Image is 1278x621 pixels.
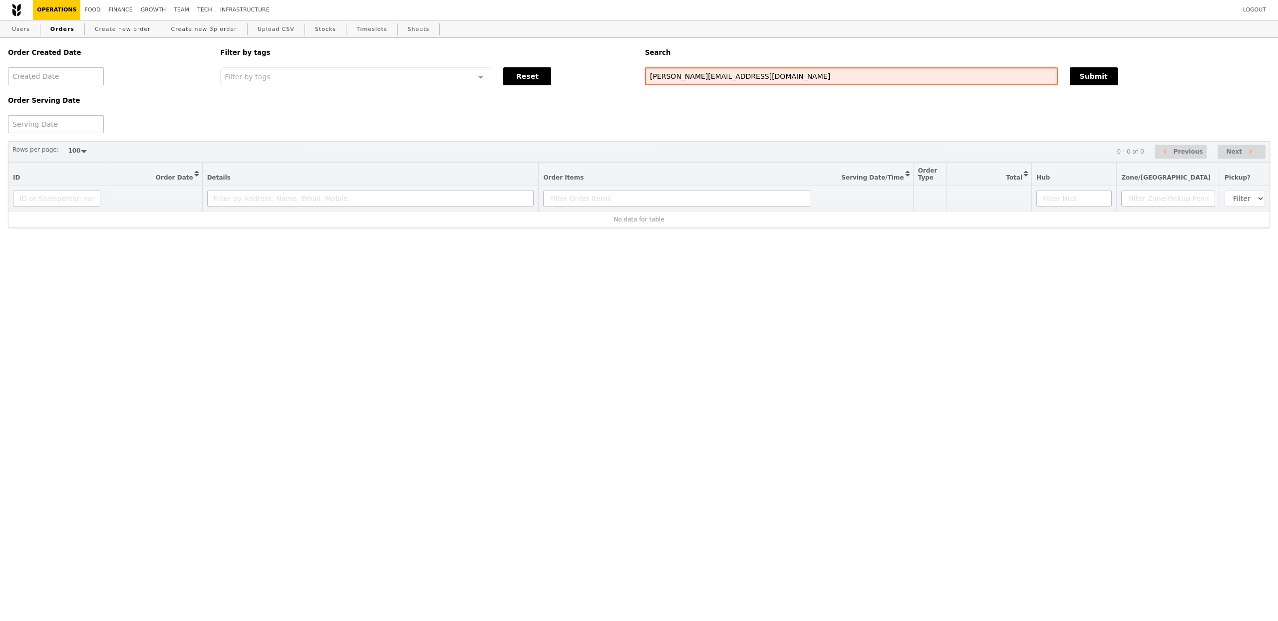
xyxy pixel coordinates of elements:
h5: Order Created Date [8,49,208,56]
a: Shouts [404,20,434,38]
a: Users [8,20,34,38]
a: Create new order [91,20,155,38]
span: ID [13,174,20,181]
span: Hub [1036,174,1050,181]
input: Serving Date [8,115,104,133]
img: Grain logo [12,3,21,16]
span: Next [1226,146,1242,158]
button: Reset [503,67,551,85]
a: Create new 3p order [167,20,241,38]
span: Pickup? [1225,174,1251,181]
a: Upload CSV [254,20,299,38]
a: Stocks [311,20,340,38]
input: Search any field [645,67,1058,85]
div: 0 - 0 of 0 [1117,148,1144,155]
span: Filter by tags [225,72,270,81]
input: Created Date [8,67,104,85]
input: Filter Zone/Pickup Point [1121,191,1215,207]
input: ID or Salesperson name [13,191,100,207]
button: Previous [1155,145,1207,159]
h5: Search [645,49,1270,56]
span: Details [207,174,231,181]
h5: Filter by tags [220,49,633,56]
input: Filter by Address, Name, Email, Mobile [207,191,534,207]
label: Rows per page: [12,145,59,155]
a: Orders [46,20,78,38]
input: Filter Hub [1036,191,1112,207]
button: Submit [1070,67,1118,85]
span: Zone/[GEOGRAPHIC_DATA] [1121,174,1211,181]
span: Order Type [918,167,938,181]
span: Order Items [543,174,584,181]
h5: Order Serving Date [8,97,208,104]
input: Filter Order Items [543,191,810,207]
button: Next [1218,145,1266,159]
div: No data for table [13,216,1265,223]
span: Previous [1174,146,1203,158]
a: Timeslots [352,20,391,38]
